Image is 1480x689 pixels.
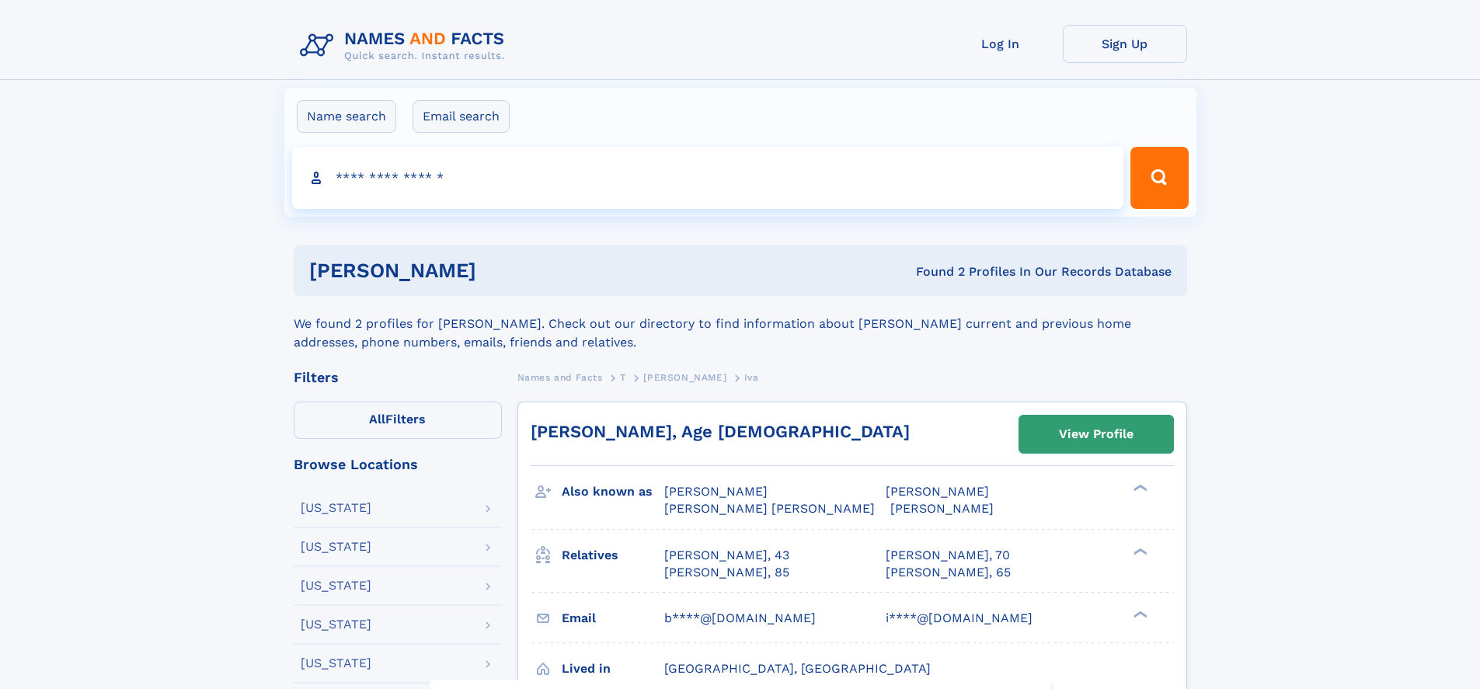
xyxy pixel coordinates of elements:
[1130,483,1148,493] div: ❯
[664,501,875,516] span: [PERSON_NAME] [PERSON_NAME]
[301,502,371,514] div: [US_STATE]
[294,402,502,439] label: Filters
[664,484,768,499] span: [PERSON_NAME]
[294,458,502,472] div: Browse Locations
[292,147,1124,209] input: search input
[620,367,626,387] a: T
[1130,609,1148,619] div: ❯
[886,547,1010,564] a: [PERSON_NAME], 70
[890,501,994,516] span: [PERSON_NAME]
[620,372,626,383] span: T
[294,371,502,385] div: Filters
[643,372,726,383] span: [PERSON_NAME]
[1059,416,1134,452] div: View Profile
[562,478,664,505] h3: Also known as
[517,367,603,387] a: Names and Facts
[886,564,1011,581] a: [PERSON_NAME], 65
[1130,147,1188,209] button: Search Button
[309,261,696,280] h1: [PERSON_NAME]
[562,605,664,632] h3: Email
[297,100,396,133] label: Name search
[744,372,759,383] span: Iva
[1130,546,1148,556] div: ❯
[562,542,664,569] h3: Relatives
[1063,25,1187,63] a: Sign Up
[696,263,1172,280] div: Found 2 Profiles In Our Records Database
[301,657,371,670] div: [US_STATE]
[886,484,989,499] span: [PERSON_NAME]
[562,656,664,682] h3: Lived in
[531,422,910,441] a: [PERSON_NAME], Age [DEMOGRAPHIC_DATA]
[301,618,371,631] div: [US_STATE]
[1019,416,1173,453] a: View Profile
[369,412,385,426] span: All
[664,547,789,564] a: [PERSON_NAME], 43
[664,564,789,581] a: [PERSON_NAME], 85
[938,25,1063,63] a: Log In
[643,367,726,387] a: [PERSON_NAME]
[664,661,931,676] span: [GEOGRAPHIC_DATA], [GEOGRAPHIC_DATA]
[301,579,371,592] div: [US_STATE]
[294,296,1187,352] div: We found 2 profiles for [PERSON_NAME]. Check out our directory to find information about [PERSON_...
[301,541,371,553] div: [US_STATE]
[294,25,517,67] img: Logo Names and Facts
[413,100,510,133] label: Email search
